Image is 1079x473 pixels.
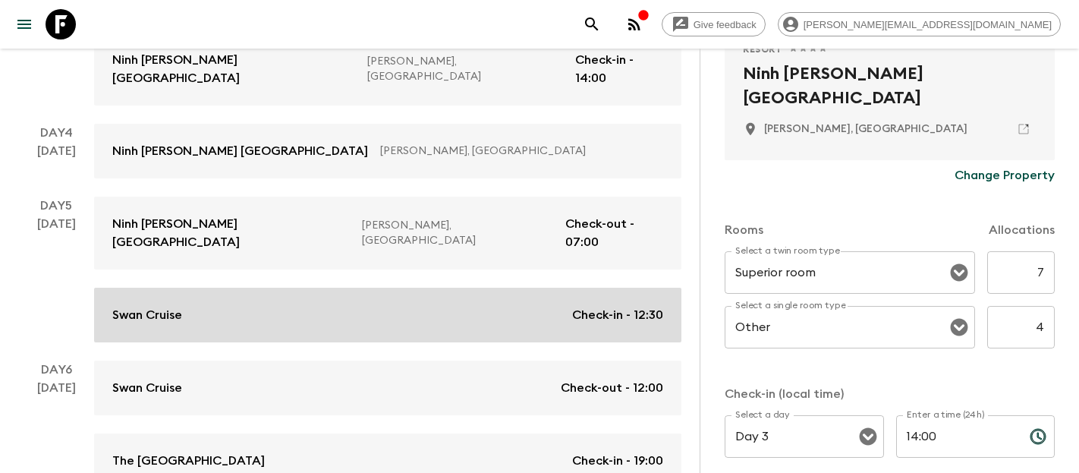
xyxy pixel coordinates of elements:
p: Ninh [PERSON_NAME] [GEOGRAPHIC_DATA] [112,215,350,251]
label: Select a day [735,408,789,421]
button: Choose time, selected time is 2:00 PM [1023,421,1053,452]
p: [PERSON_NAME], [GEOGRAPHIC_DATA] [380,143,651,159]
button: menu [9,9,39,39]
p: Day 4 [18,124,94,142]
input: hh:mm [896,415,1018,458]
div: [DATE] [37,142,76,178]
p: Swan Cruise [112,379,182,397]
p: Check-in - 14:00 [575,51,663,87]
label: Enter a time (24h) [907,408,985,421]
p: Check-in - 19:00 [572,452,663,470]
p: Allocations [989,221,1055,239]
p: Day 6 [18,361,94,379]
p: [PERSON_NAME], [GEOGRAPHIC_DATA] [367,54,563,84]
a: Ninh [PERSON_NAME] [GEOGRAPHIC_DATA][PERSON_NAME], [GEOGRAPHIC_DATA]Check-out - 07:00 [94,197,681,270]
a: Ninh [PERSON_NAME] [GEOGRAPHIC_DATA][PERSON_NAME], [GEOGRAPHIC_DATA]Check-in - 14:00 [94,33,681,106]
p: Check-in (local time) [725,385,1055,403]
p: Rooms [725,221,763,239]
a: Swan CruiseCheck-out - 12:00 [94,361,681,415]
button: Open [948,317,970,338]
button: Open [857,426,879,447]
p: Ninh [PERSON_NAME] [GEOGRAPHIC_DATA] [112,51,355,87]
a: Give feedback [662,12,766,36]
span: [PERSON_NAME][EMAIL_ADDRESS][DOMAIN_NAME] [795,19,1060,30]
p: Check-out - 12:00 [561,379,663,397]
button: Open [948,262,970,283]
p: Change Property [955,166,1055,184]
label: Select a single room type [735,299,846,312]
div: [DATE] [37,215,76,342]
h2: Ninh [PERSON_NAME] [GEOGRAPHIC_DATA] [743,61,1037,110]
p: Day 5 [18,197,94,215]
p: Hoa Lu, Vietnam [764,121,967,137]
button: search adventures [577,9,607,39]
p: Check-in - 12:30 [572,306,663,324]
label: Select a twin room type [735,244,840,257]
p: Check-out - 07:00 [565,215,663,251]
button: Change Property [955,160,1055,191]
p: Ninh [PERSON_NAME] [GEOGRAPHIC_DATA] [112,142,368,160]
span: Give feedback [685,19,765,30]
p: Swan Cruise [112,306,182,324]
a: Swan CruiseCheck-in - 12:30 [94,288,681,342]
div: [PERSON_NAME][EMAIL_ADDRESS][DOMAIN_NAME] [778,12,1061,36]
a: Ninh [PERSON_NAME] [GEOGRAPHIC_DATA][PERSON_NAME], [GEOGRAPHIC_DATA] [94,124,681,178]
p: [PERSON_NAME], [GEOGRAPHIC_DATA] [362,218,553,248]
span: Resort [743,43,782,55]
p: The [GEOGRAPHIC_DATA] [112,452,265,470]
